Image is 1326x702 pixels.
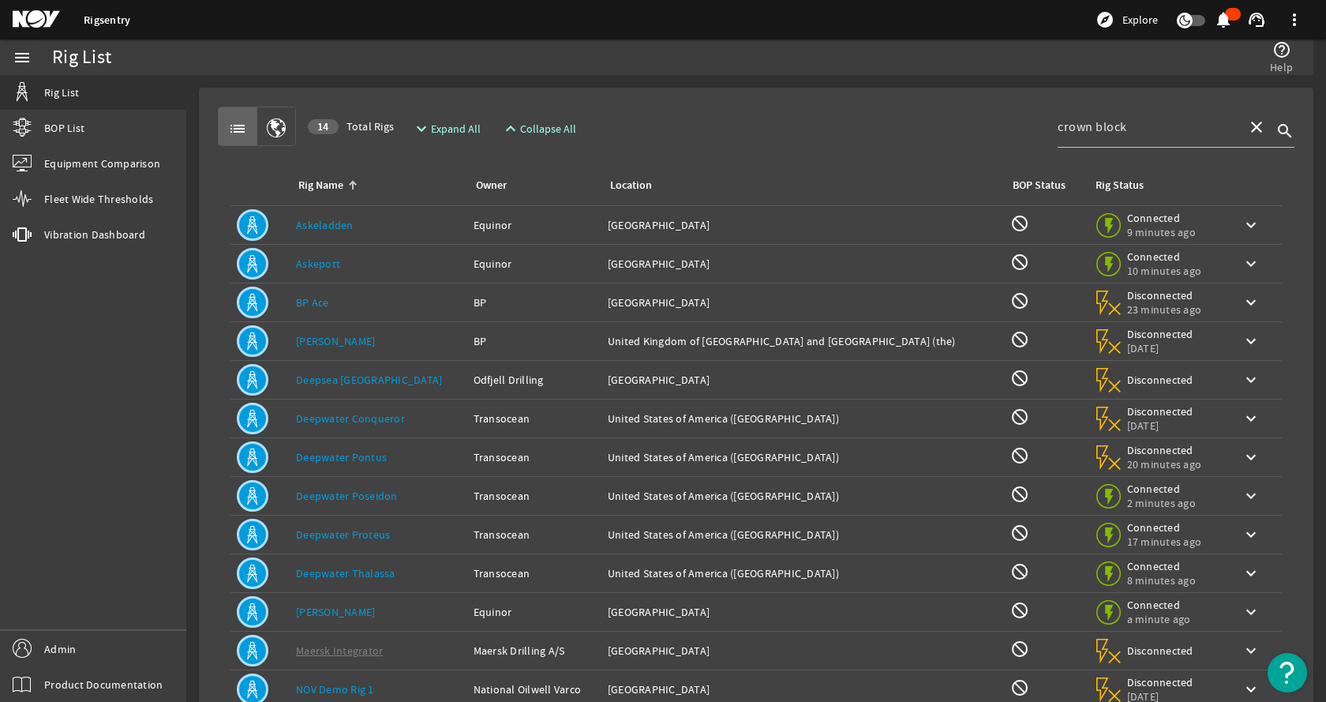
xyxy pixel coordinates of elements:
div: Owner [474,177,589,194]
mat-icon: keyboard_arrow_down [1242,448,1260,467]
span: Disconnected [1127,443,1202,457]
div: Rig Name [296,177,455,194]
div: Owner [476,177,507,194]
div: BOP Status [1013,177,1066,194]
mat-icon: keyboard_arrow_down [1242,525,1260,544]
div: United Kingdom of [GEOGRAPHIC_DATA] and [GEOGRAPHIC_DATA] (the) [608,333,998,349]
a: Deepwater Proteus [296,527,390,542]
div: BP [474,333,595,349]
mat-icon: explore [1096,10,1114,29]
span: Disconnected [1127,404,1194,419]
div: [GEOGRAPHIC_DATA] [608,295,998,310]
button: Open Resource Center [1268,653,1307,693]
span: Disconnected [1127,675,1194,689]
span: Connected [1127,520,1202,535]
mat-icon: BOP Monitoring not available for this rig [1010,640,1029,659]
div: Transocean [474,449,595,465]
div: Transocean [474,411,595,426]
div: National Oilwell Varco [474,681,595,697]
span: Vibration Dashboard [44,227,145,242]
a: Maersk Integrator [296,644,383,658]
span: Help [1270,59,1293,75]
mat-icon: support_agent [1247,10,1266,29]
span: Rig List [44,84,79,100]
mat-icon: list [228,119,247,138]
mat-icon: keyboard_arrow_down [1242,486,1260,505]
span: 8 minutes ago [1127,573,1196,588]
span: Connected [1127,559,1196,573]
span: 9 minutes ago [1127,225,1196,239]
span: Connected [1127,482,1196,496]
mat-icon: vibration [13,225,32,244]
button: Collapse All [495,114,582,143]
div: United States of America ([GEOGRAPHIC_DATA]) [608,449,998,465]
div: Transocean [474,527,595,542]
button: more_vert [1275,1,1313,39]
a: Deepwater Conqueror [296,411,405,426]
div: Maersk Drilling A/S [474,643,595,659]
a: [PERSON_NAME] [296,334,375,348]
mat-icon: BOP Monitoring not available for this rig [1010,524,1029,542]
a: Deepwater Poseidon [296,489,398,503]
div: Transocean [474,488,595,504]
div: United States of America ([GEOGRAPHIC_DATA]) [608,411,998,426]
span: Total Rigs [308,118,394,134]
mat-icon: BOP Monitoring not available for this rig [1010,407,1029,426]
button: Explore [1089,7,1164,32]
span: BOP List [44,120,84,136]
mat-icon: keyboard_arrow_down [1242,254,1260,273]
span: Product Documentation [44,677,163,693]
input: Search... [1058,118,1234,137]
mat-icon: BOP Monitoring not available for this rig [1010,330,1029,349]
mat-icon: keyboard_arrow_down [1242,680,1260,699]
mat-icon: keyboard_arrow_down [1242,293,1260,312]
div: BP [474,295,595,310]
span: Fleet Wide Thresholds [44,191,153,207]
div: [GEOGRAPHIC_DATA] [608,681,998,697]
a: Deepwater Thalassa [296,566,395,580]
a: NOV Demo Rig 1 [296,682,374,696]
mat-icon: BOP Monitoring not available for this rig [1010,562,1029,581]
span: 10 minutes ago [1127,264,1202,278]
mat-icon: keyboard_arrow_down [1242,641,1260,660]
div: Transocean [474,565,595,581]
mat-icon: BOP Monitoring not available for this rig [1010,369,1029,388]
a: Rigsentry [84,13,130,28]
span: Disconnected [1127,288,1202,302]
span: 23 minutes ago [1127,302,1202,317]
mat-icon: BOP Monitoring not available for this rig [1010,446,1029,465]
mat-icon: keyboard_arrow_down [1242,332,1260,351]
mat-icon: close [1247,118,1266,137]
mat-icon: BOP Monitoring not available for this rig [1010,291,1029,310]
mat-icon: BOP Monitoring not available for this rig [1010,214,1029,233]
div: Odfjell Drilling [474,372,595,388]
a: Deepwater Pontus [296,450,387,464]
mat-icon: BOP Monitoring not available for this rig [1010,253,1029,272]
mat-icon: BOP Monitoring not available for this rig [1010,678,1029,697]
mat-icon: keyboard_arrow_down [1242,370,1260,389]
mat-icon: expand_more [412,119,425,138]
mat-icon: keyboard_arrow_down [1242,409,1260,428]
mat-icon: notifications [1214,10,1233,29]
span: [DATE] [1127,419,1194,433]
span: [DATE] [1127,341,1194,355]
span: a minute ago [1127,612,1194,626]
i: search [1275,122,1294,141]
div: [GEOGRAPHIC_DATA] [608,604,998,620]
mat-icon: keyboard_arrow_down [1242,216,1260,235]
a: BP Ace [296,295,329,310]
div: United States of America ([GEOGRAPHIC_DATA]) [608,565,998,581]
span: 2 minutes ago [1127,496,1196,510]
mat-icon: menu [13,48,32,67]
span: Connected [1127,211,1196,225]
mat-icon: keyboard_arrow_down [1242,603,1260,621]
span: Collapse All [520,121,576,137]
div: Location [608,177,991,194]
div: Equinor [474,256,595,272]
mat-icon: BOP Monitoring not available for this rig [1010,485,1029,504]
div: Rig List [52,50,111,66]
span: 17 minutes ago [1127,535,1202,549]
a: Askeladden [296,218,354,232]
mat-icon: expand_less [501,119,514,138]
span: Disconnected [1127,373,1194,387]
